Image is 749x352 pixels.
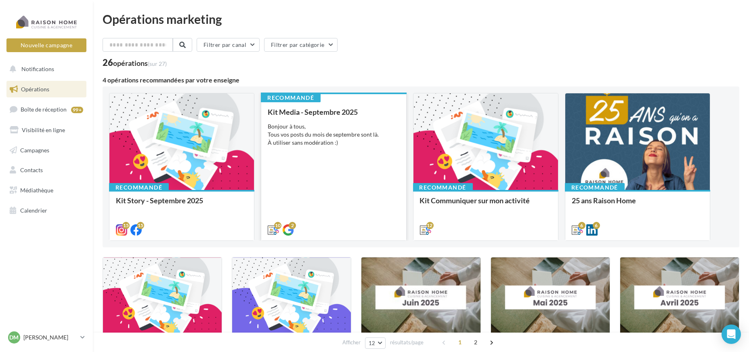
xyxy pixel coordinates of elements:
p: [PERSON_NAME] [23,333,77,341]
span: 12 [369,340,376,346]
a: DM [PERSON_NAME] [6,330,86,345]
a: Opérations [5,81,88,98]
div: Bonjour à tous, Tous vos posts du mois de septembre sont là. À utiliser sans modération :) [268,122,399,147]
a: Calendrier [5,202,88,219]
div: Recommandé [413,183,473,192]
div: Kit Communiquer sur mon activité [420,196,552,213]
div: Opérations marketing [103,13,739,25]
div: 10 [274,222,281,229]
span: Campagnes [20,146,49,153]
div: Recommandé [109,183,169,192]
a: Contacts [5,162,88,179]
div: 12 [426,222,434,229]
span: Contacts [20,167,43,173]
div: 15 [137,222,144,229]
div: 2 [289,222,296,229]
div: 99+ [71,107,83,113]
button: Notifications [5,61,85,78]
div: opérations [113,59,167,67]
a: Campagnes [5,142,88,159]
span: (sur 27) [148,60,167,67]
div: Kit Media - Septembre 2025 [268,108,399,116]
span: Boîte de réception [21,106,67,113]
span: Visibilité en ligne [22,126,65,133]
span: Notifications [21,65,54,72]
span: Médiathèque [20,187,53,194]
div: 6 [593,222,600,229]
div: Kit Story - Septembre 2025 [116,196,248,213]
button: 12 [365,337,386,349]
span: résultats/page [390,339,424,346]
span: 1 [453,336,466,349]
span: Opérations [21,86,49,93]
button: Filtrer par canal [197,38,260,52]
a: Visibilité en ligne [5,122,88,139]
div: 6 [578,222,585,229]
div: Recommandé [565,183,625,192]
div: Recommandé [261,93,321,102]
span: Calendrier [20,207,47,214]
div: 15 [122,222,130,229]
span: DM [10,333,19,341]
span: 2 [469,336,482,349]
button: Nouvelle campagne [6,38,86,52]
button: Filtrer par catégorie [264,38,338,52]
div: 26 [103,58,167,67]
span: Afficher [342,339,361,346]
a: Médiathèque [5,182,88,199]
div: Open Intercom Messenger [722,325,741,344]
div: 4 opérations recommandées par votre enseigne [103,77,739,83]
a: Boîte de réception99+ [5,101,88,118]
div: 25 ans Raison Home [572,196,703,213]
